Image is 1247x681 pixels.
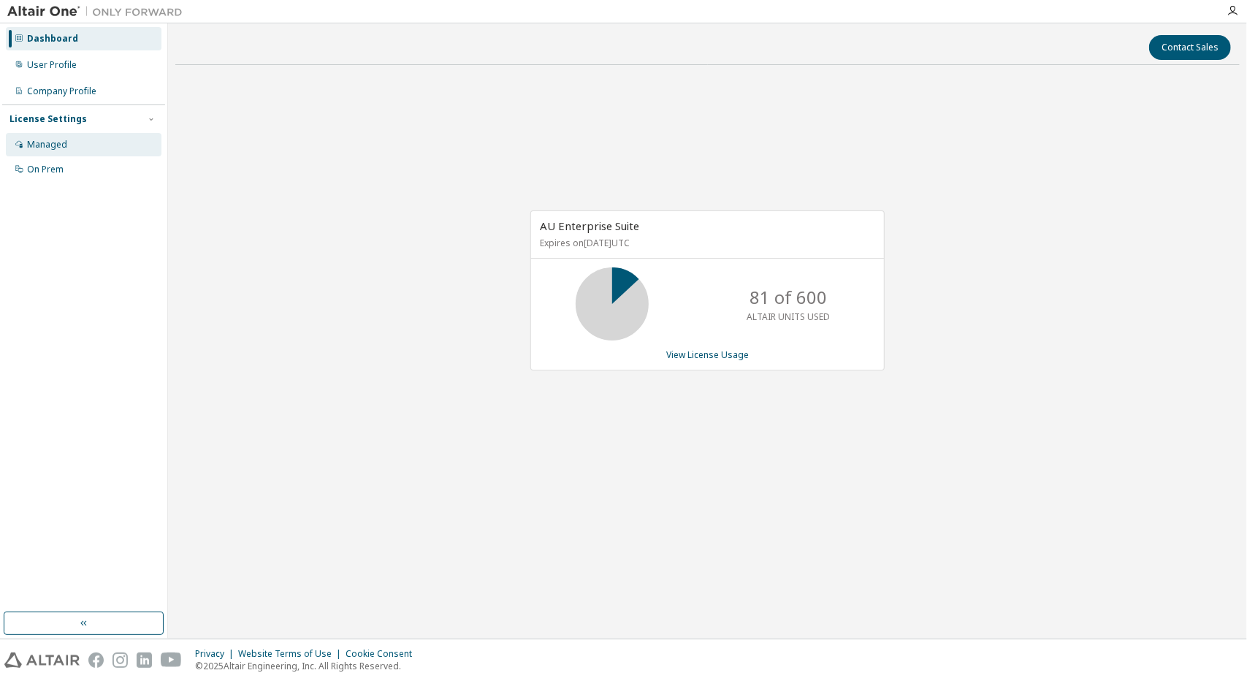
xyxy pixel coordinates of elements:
[27,85,96,97] div: Company Profile
[27,139,67,151] div: Managed
[666,349,749,361] a: View License Usage
[747,311,830,323] p: ALTAIR UNITS USED
[27,33,78,45] div: Dashboard
[346,648,421,660] div: Cookie Consent
[7,4,190,19] img: Altair One
[540,218,639,233] span: AU Enterprise Suite
[161,653,182,668] img: youtube.svg
[113,653,128,668] img: instagram.svg
[238,648,346,660] div: Website Terms of Use
[1149,35,1231,60] button: Contact Sales
[27,59,77,71] div: User Profile
[540,237,872,249] p: Expires on [DATE] UTC
[9,113,87,125] div: License Settings
[4,653,80,668] img: altair_logo.svg
[195,648,238,660] div: Privacy
[750,285,827,310] p: 81 of 600
[195,660,421,672] p: © 2025 Altair Engineering, Inc. All Rights Reserved.
[137,653,152,668] img: linkedin.svg
[88,653,104,668] img: facebook.svg
[27,164,64,175] div: On Prem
